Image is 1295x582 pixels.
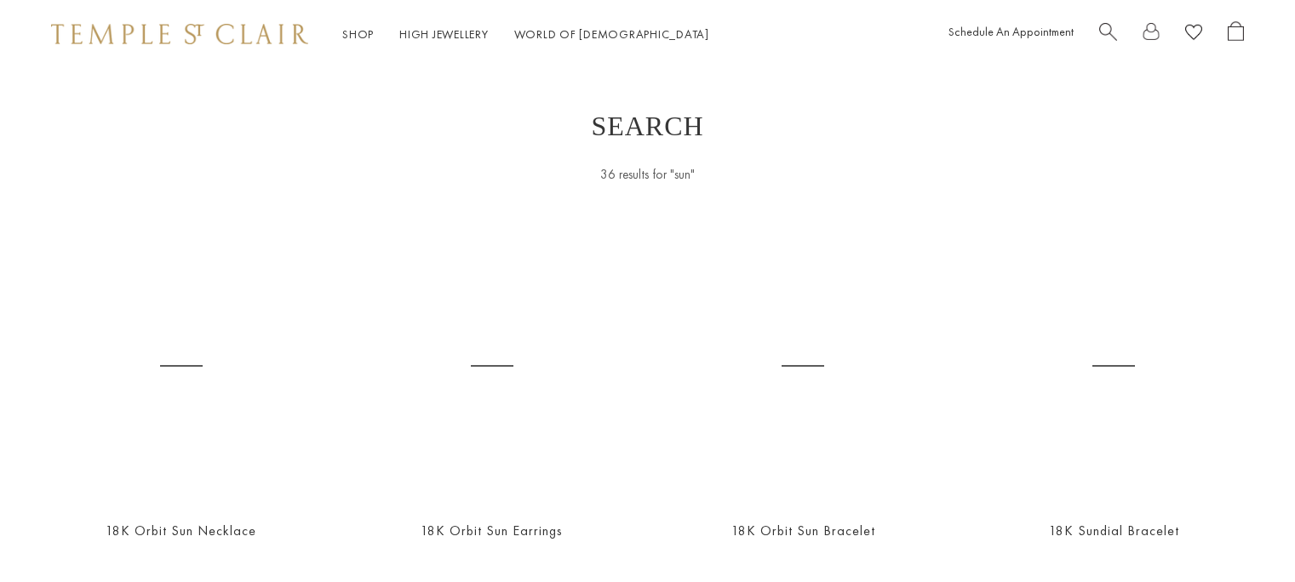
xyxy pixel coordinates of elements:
[353,227,630,504] a: 18K Orbit Sun Earrings18K Orbit Sun Earrings
[1185,21,1202,48] a: View Wishlist
[399,26,489,42] a: High JewelleryHigh Jewellery
[1228,21,1244,48] a: Open Shopping Bag
[68,111,1227,141] h1: Search
[43,227,319,504] a: 18K Orbit Sun Necklace
[976,227,1252,504] a: 18K Sundial Bracelet18K Sundial Bracelet
[1210,502,1278,565] iframe: Gorgias live chat messenger
[514,26,709,42] a: World of [DEMOGRAPHIC_DATA]World of [DEMOGRAPHIC_DATA]
[731,522,875,539] a: 18K Orbit Sun Bracelet
[948,24,1074,39] a: Schedule An Appointment
[51,24,308,44] img: Temple St. Clair
[665,227,942,504] a: B31839-SUNB31839-SUN
[342,24,709,45] nav: Main navigation
[1099,21,1117,48] a: Search
[342,26,374,42] a: ShopShop
[422,164,874,185] div: 36 results for "sun"
[421,522,563,539] a: 18K Orbit Sun Earrings
[106,522,256,539] a: 18K Orbit Sun Necklace
[1049,522,1179,539] a: 18K Sundial Bracelet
